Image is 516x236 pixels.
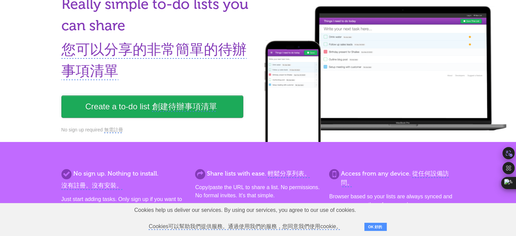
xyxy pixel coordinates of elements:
monica-translate-origin-text: Create a to-do list [85,102,150,111]
a: Create a to-do list 創建待辦事項清單 [61,95,244,118]
monica-translate-origin-text: Browser based so your lists are always synced and you can access them from anywhere. [329,194,452,207]
monica-translate-translate: 無需註冊 [104,127,123,133]
monica-translate-translate: 沒有註冊。沒有安裝。 [61,182,122,190]
monica-translate-translate: 好的 [375,225,382,230]
monica-translate-origin-text: Share lists with ease. [207,170,266,177]
monica-translate-translate: 您可以分享的非常簡單的待辦事項清單 [61,41,247,80]
monica-translate-translate: 輕鬆分享列表。 [268,170,310,178]
monica-translate-origin-text: Just start adding tasks. Only sign up if you want to save more than one list. [61,196,182,210]
monica-translate-translate: 創建待辦事項清單 [152,102,217,112]
monica-translate-translate: Cookies可以幫助我們提供服務。通過使用我們的服務，您同意我們使用cookie。 [149,223,341,230]
monica-translate-origin-text: Cookies help us deliver our services. By using our services, you agree to our use of cookies. [134,207,356,213]
monica-translate-origin-text: No sign up. Nothing to install. [73,170,158,177]
monica-translate-origin-text: Access from any device. [341,170,410,177]
monica-translate-origin-text: OK [368,225,374,229]
button: OK 好的 [364,223,387,231]
monica-translate-origin-text: No sign up required [61,127,103,132]
monica-translate-origin-text: Copy/paste the URL to share a list. No permissions. No formal invites. It's that simple. [195,184,320,198]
